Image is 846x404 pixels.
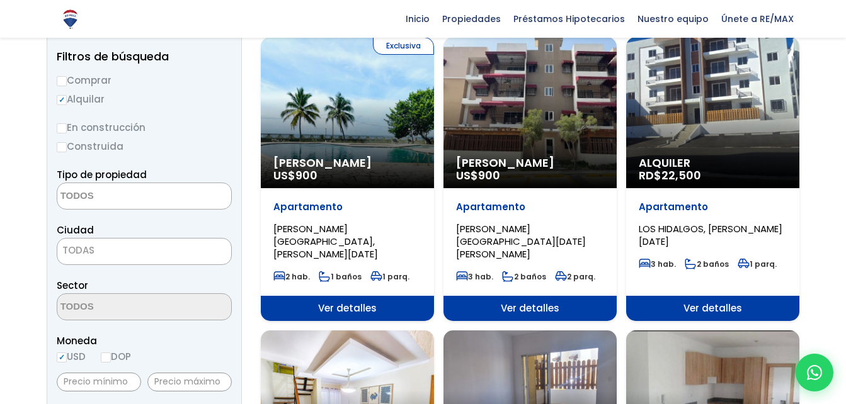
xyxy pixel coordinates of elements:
[639,222,782,248] span: LOS HIDALGOS, [PERSON_NAME][DATE]
[639,167,701,183] span: RD$
[555,271,595,282] span: 2 parq.
[319,271,362,282] span: 1 baños
[370,271,409,282] span: 1 parq.
[626,296,799,321] span: Ver detalles
[639,201,787,213] p: Apartamento
[456,222,586,261] span: [PERSON_NAME][GEOGRAPHIC_DATA][DATE][PERSON_NAME]
[147,373,232,391] input: Precio máximo
[57,50,232,63] h2: Filtros de búsqueda
[57,279,88,292] span: Sector
[57,223,94,237] span: Ciudad
[685,259,729,269] span: 2 baños
[456,157,604,169] span: [PERSON_NAME]
[62,244,94,257] span: TODAS
[57,352,67,362] input: USD
[57,120,232,135] label: En construcción
[261,296,434,321] span: Ver detalles
[273,201,421,213] p: Apartamento
[261,37,434,321] a: Exclusiva [PERSON_NAME] US$900 Apartamento [PERSON_NAME][GEOGRAPHIC_DATA], [PERSON_NAME][DATE] 2 ...
[273,167,317,183] span: US$
[738,259,777,269] span: 1 parq.
[273,222,378,261] span: [PERSON_NAME][GEOGRAPHIC_DATA], [PERSON_NAME][DATE]
[57,333,232,349] span: Moneda
[295,167,317,183] span: 900
[273,157,421,169] span: [PERSON_NAME]
[57,138,232,154] label: Construida
[57,349,86,364] label: USD
[661,167,701,183] span: 22,500
[273,271,310,282] span: 2 hab.
[57,76,67,86] input: Comprar
[59,8,81,30] img: Logo de REMAX
[57,142,67,152] input: Construida
[639,259,676,269] span: 3 hab.
[57,242,231,259] span: TODAS
[507,9,631,28] span: Préstamos Hipotecarios
[639,157,787,169] span: Alquiler
[443,37,617,321] a: [PERSON_NAME] US$900 Apartamento [PERSON_NAME][GEOGRAPHIC_DATA][DATE][PERSON_NAME] 3 hab. 2 baños...
[373,37,434,55] span: Exclusiva
[456,201,604,213] p: Apartamento
[57,72,232,88] label: Comprar
[57,238,232,265] span: TODAS
[101,349,131,364] label: DOP
[715,9,800,28] span: Únete a RE/MAX
[57,373,141,391] input: Precio mínimo
[57,95,67,105] input: Alquilar
[101,352,111,362] input: DOP
[57,294,180,321] textarea: Search
[456,271,493,282] span: 3 hab.
[57,123,67,133] input: En construcción
[626,37,799,321] a: Alquiler RD$22,500 Apartamento LOS HIDALGOS, [PERSON_NAME][DATE] 3 hab. 2 baños 1 parq. Ver detalles
[436,9,507,28] span: Propiedades
[443,296,617,321] span: Ver detalles
[57,183,180,210] textarea: Search
[502,271,546,282] span: 2 baños
[631,9,715,28] span: Nuestro equipo
[399,9,436,28] span: Inicio
[478,167,500,183] span: 900
[57,168,147,181] span: Tipo de propiedad
[57,91,232,107] label: Alquilar
[456,167,500,183] span: US$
